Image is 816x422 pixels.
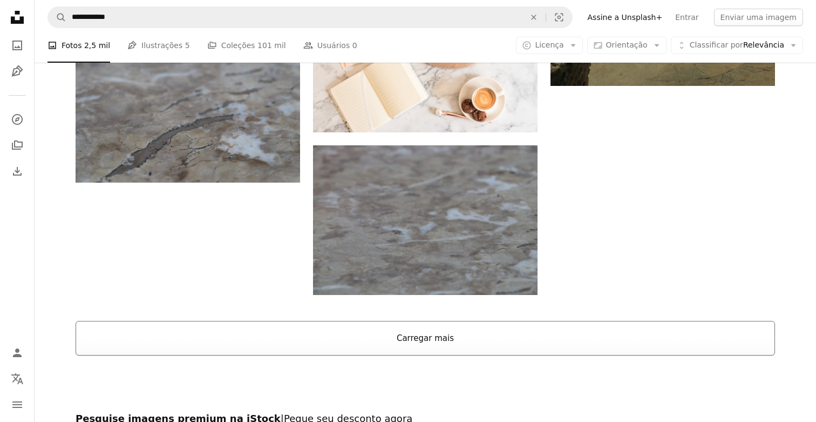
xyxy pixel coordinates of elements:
span: Licença [535,41,563,49]
a: Fotos [6,35,28,56]
span: 101 mil [257,39,286,51]
a: Início — Unsplash [6,6,28,30]
button: Pesquisa visual [546,7,572,28]
form: Pesquise conteúdo visual em todo o site [47,6,573,28]
button: Idioma [6,368,28,390]
a: Histórico de downloads [6,160,28,182]
a: uma vista de perto de uma superfície de mármore [313,215,538,225]
span: 0 [352,39,357,51]
span: Relevância [690,40,784,51]
span: Orientação [606,41,648,49]
button: Pesquise na Unsplash [48,7,66,28]
button: Classificar porRelevância [671,37,803,54]
span: Classificar por [690,41,743,49]
button: Menu [6,394,28,416]
a: Entrar / Cadastrar-se [6,342,28,364]
button: Limpar [522,7,546,28]
button: Enviar uma imagem [714,9,803,26]
a: Usuários 0 [303,28,357,63]
span: 5 [185,39,190,51]
img: uma vista de perto de uma superfície de mármore [313,145,538,295]
a: Assine a Unsplash+ [581,9,669,26]
button: Carregar mais [76,321,775,356]
button: Orientação [587,37,667,54]
img: um close up de uma bancada de mármore [76,32,300,182]
a: Explorar [6,109,28,130]
a: Ilustrações 5 [127,28,190,63]
button: Licença [516,37,582,54]
a: Ilustrações [6,61,28,82]
a: Coleções [6,135,28,156]
a: Coleções 101 mil [207,28,286,63]
a: uma xícara de café e um bloco de notas em uma mesa de mármore [313,53,538,63]
a: um close up de uma bancada de mármore [76,103,300,112]
a: Entrar [669,9,705,26]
